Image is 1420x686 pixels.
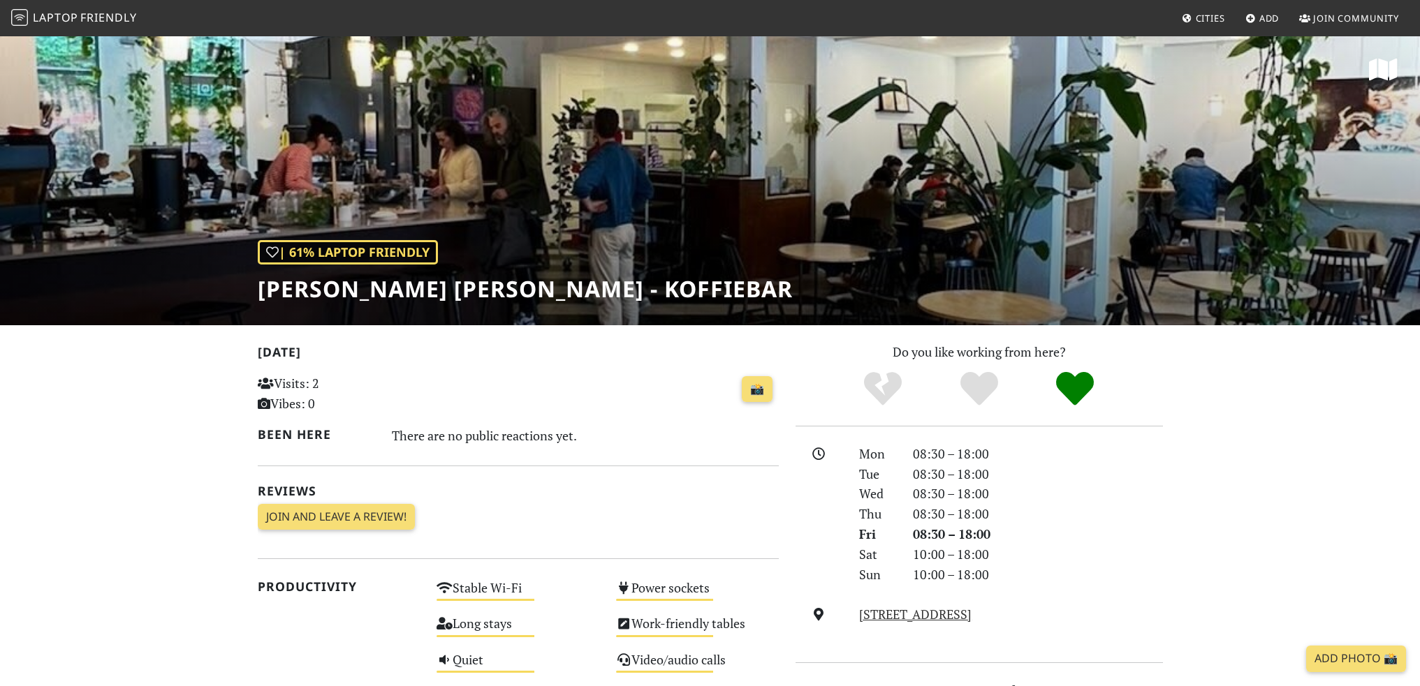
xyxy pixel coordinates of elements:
div: Quiet [428,648,608,684]
a: 📸 [742,376,773,403]
a: [STREET_ADDRESS] [859,606,972,622]
div: Definitely! [1027,370,1123,408]
a: Add Photo 📸 [1306,646,1406,672]
div: Video/audio calls [608,648,787,684]
img: LaptopFriendly [11,9,28,26]
a: Join and leave a review! [258,504,415,530]
div: Tue [851,464,904,484]
p: Visits: 2 Vibes: 0 [258,373,420,414]
a: LaptopFriendly LaptopFriendly [11,6,137,31]
div: There are no public reactions yet. [392,424,779,447]
h2: Reviews [258,484,779,498]
span: Laptop [33,10,78,25]
div: Sun [851,565,904,585]
span: Friendly [80,10,136,25]
div: Fri [851,524,904,544]
div: 08:30 – 18:00 [905,444,1171,464]
a: Add [1240,6,1285,31]
p: Do you like working from here? [796,342,1163,362]
div: No [835,370,931,408]
div: 08:30 – 18:00 [905,484,1171,504]
div: Yes [931,370,1027,408]
div: Sat [851,544,904,565]
div: 08:30 – 18:00 [905,524,1171,544]
div: | 61% Laptop Friendly [258,240,438,264]
div: Work-friendly tables [608,612,787,648]
div: Thu [851,504,904,524]
h2: Productivity [258,579,420,594]
div: 08:30 – 18:00 [905,464,1171,484]
div: Mon [851,444,904,464]
span: Join Community [1313,12,1399,24]
div: 10:00 – 18:00 [905,544,1171,565]
span: Add [1259,12,1280,24]
div: 08:30 – 18:00 [905,504,1171,524]
h2: Been here [258,427,376,442]
span: Cities [1196,12,1225,24]
div: 10:00 – 18:00 [905,565,1171,585]
a: Cities [1176,6,1231,31]
h2: [DATE] [258,345,779,365]
div: Stable Wi-Fi [428,576,608,612]
div: Wed [851,484,904,504]
div: Long stays [428,612,608,648]
a: Join Community [1294,6,1405,31]
h1: [PERSON_NAME] [PERSON_NAME] - Koffiebar [258,276,793,302]
div: Power sockets [608,576,787,612]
